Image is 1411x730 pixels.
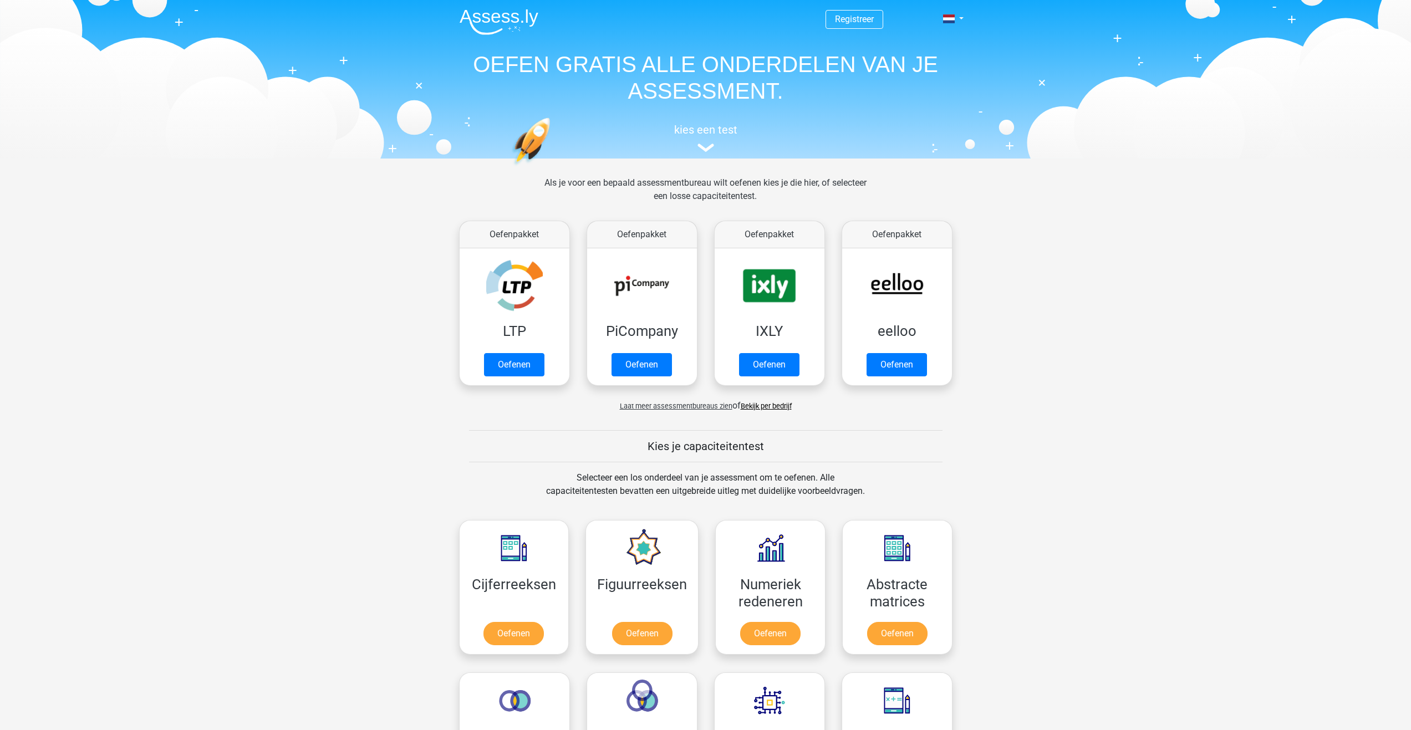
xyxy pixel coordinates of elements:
a: kies een test [451,123,961,152]
a: Oefenen [483,622,544,645]
div: Als je voor een bepaald assessmentbureau wilt oefenen kies je die hier, of selecteer een losse ca... [536,176,875,216]
a: Oefenen [739,353,799,376]
a: Oefenen [740,622,801,645]
img: oefenen [512,118,593,218]
span: Laat meer assessmentbureaus zien [620,402,732,410]
a: Oefenen [612,622,673,645]
div: of [451,390,961,412]
img: Assessly [460,9,538,35]
a: Oefenen [867,353,927,376]
h5: kies een test [451,123,961,136]
a: Registreer [835,14,874,24]
a: Bekijk per bedrijf [741,402,792,410]
a: Oefenen [612,353,672,376]
a: Oefenen [867,622,928,645]
div: Selecteer een los onderdeel van je assessment om te oefenen. Alle capaciteitentesten bevatten een... [536,471,875,511]
a: Oefenen [484,353,544,376]
h1: OEFEN GRATIS ALLE ONDERDELEN VAN JE ASSESSMENT. [451,51,961,104]
h5: Kies je capaciteitentest [469,440,943,453]
img: assessment [697,144,714,152]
